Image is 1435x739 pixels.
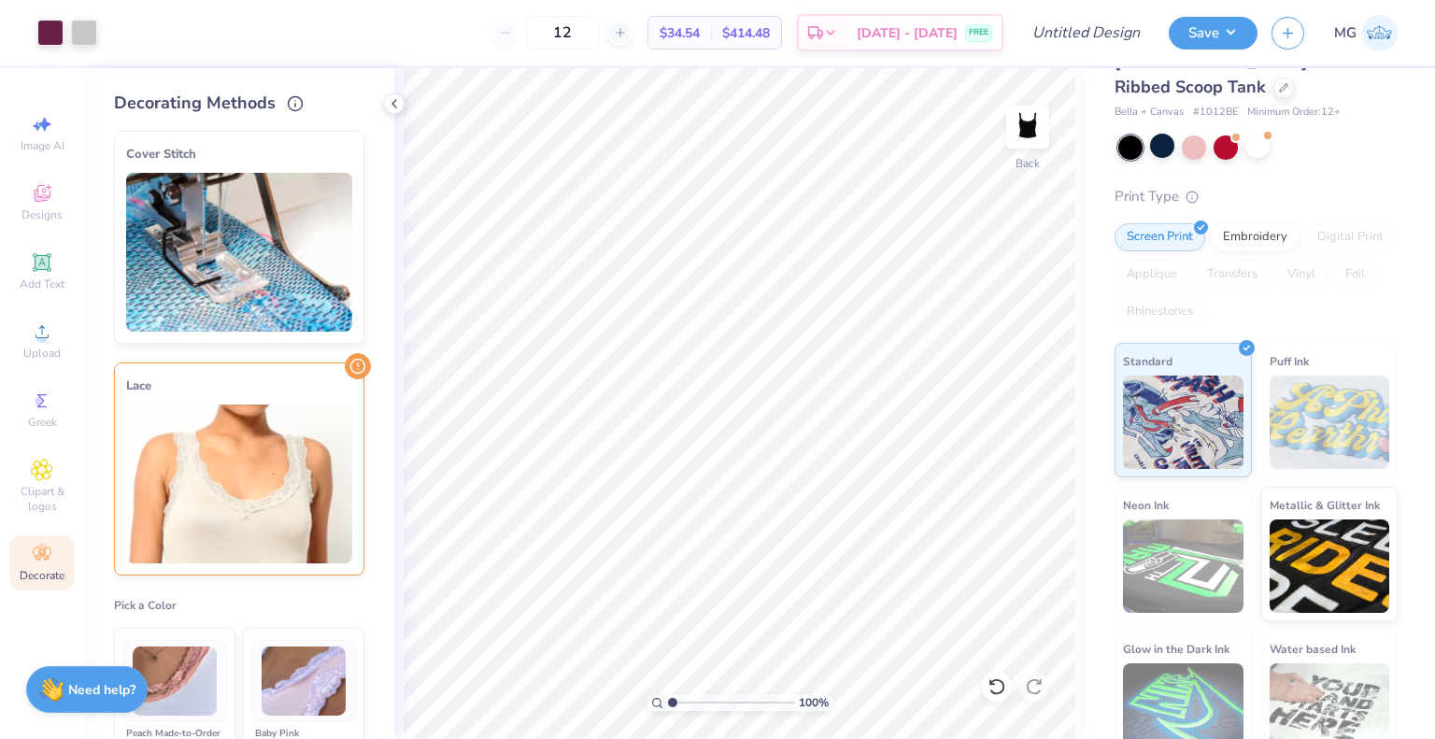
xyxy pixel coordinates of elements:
span: [DATE] - [DATE] [857,23,958,43]
img: Lace [126,405,352,563]
img: Magali Gallegos [1361,15,1398,51]
div: Decorating Methods [114,91,364,116]
input: Untitled Design [1017,14,1155,51]
span: Decorate [20,568,64,583]
span: Bella + Canvas [1115,105,1184,121]
span: Puff Ink [1270,351,1309,371]
div: Back [1016,155,1040,172]
img: Baby Pink [262,647,346,717]
div: Foil [1333,261,1377,289]
strong: Need help? [68,681,135,699]
span: Clipart & logos [9,484,75,514]
span: 100 % [799,694,829,711]
img: Back [1009,108,1046,146]
span: Metallic & Glitter Ink [1270,495,1380,515]
span: Standard [1123,351,1172,371]
span: Greek [28,415,57,430]
span: $34.54 [660,23,700,43]
span: Designs [21,207,63,222]
div: Print Type [1115,186,1398,207]
img: Neon Ink [1123,519,1243,613]
span: Glow in the Dark Ink [1123,639,1229,659]
span: Add Text [20,277,64,291]
div: Lace [126,375,352,397]
div: Applique [1115,261,1189,289]
input: – – [526,16,599,50]
img: Standard [1123,376,1243,469]
img: Metallic & Glitter Ink [1270,519,1390,613]
div: Vinyl [1275,261,1328,289]
div: Screen Print [1115,223,1205,251]
span: Neon Ink [1123,495,1169,515]
span: FREE [969,26,988,39]
span: MG [1334,22,1357,44]
img: Peach Made-to-Order [133,647,217,717]
div: Rhinestones [1115,298,1205,326]
span: Water based Ink [1270,639,1356,659]
span: Minimum Order: 12 + [1247,105,1341,121]
img: Cover Stitch [126,173,352,332]
button: Save [1169,17,1257,50]
span: $414.48 [722,23,770,43]
span: # 1012BE [1193,105,1238,121]
img: Puff Ink [1270,376,1390,469]
span: Pick a Color [114,598,177,613]
div: Transfers [1195,261,1270,289]
div: Embroidery [1211,223,1300,251]
a: MG [1334,15,1398,51]
div: Cover Stitch [126,143,352,165]
span: Image AI [21,138,64,153]
span: Upload [23,346,61,361]
div: Digital Print [1305,223,1396,251]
